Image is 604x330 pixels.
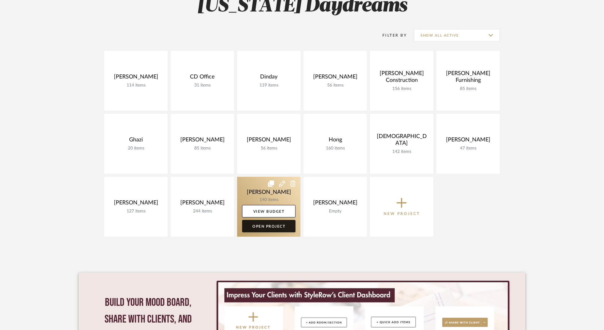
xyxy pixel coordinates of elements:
[242,220,295,232] a: Open Project
[109,136,163,146] div: Ghazi
[375,149,428,154] div: 142 items
[309,83,362,88] div: 56 items
[441,136,495,146] div: [PERSON_NAME]
[176,209,229,214] div: 244 items
[309,199,362,209] div: [PERSON_NAME]
[176,136,229,146] div: [PERSON_NAME]
[109,146,163,151] div: 20 items
[375,133,428,149] div: [DEMOGRAPHIC_DATA]
[109,83,163,88] div: 114 items
[309,74,362,83] div: [PERSON_NAME]
[384,211,420,217] p: New Project
[242,205,295,217] a: View Budget
[176,199,229,209] div: [PERSON_NAME]
[242,146,295,151] div: 56 items
[176,146,229,151] div: 85 items
[441,70,495,86] div: [PERSON_NAME] Furnishing
[441,146,495,151] div: 47 items
[109,209,163,214] div: 127 items
[374,32,407,38] div: Filter By
[370,177,433,237] button: New Project
[309,136,362,146] div: Hong
[375,86,428,91] div: 156 items
[441,86,495,91] div: 85 items
[375,70,428,86] div: [PERSON_NAME] Construction
[242,74,295,83] div: Dinday
[309,209,362,214] div: Empty
[109,199,163,209] div: [PERSON_NAME]
[176,74,229,83] div: CD Office
[309,146,362,151] div: 160 items
[242,83,295,88] div: 119 items
[242,136,295,146] div: [PERSON_NAME]
[176,83,229,88] div: 31 items
[109,74,163,83] div: [PERSON_NAME]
